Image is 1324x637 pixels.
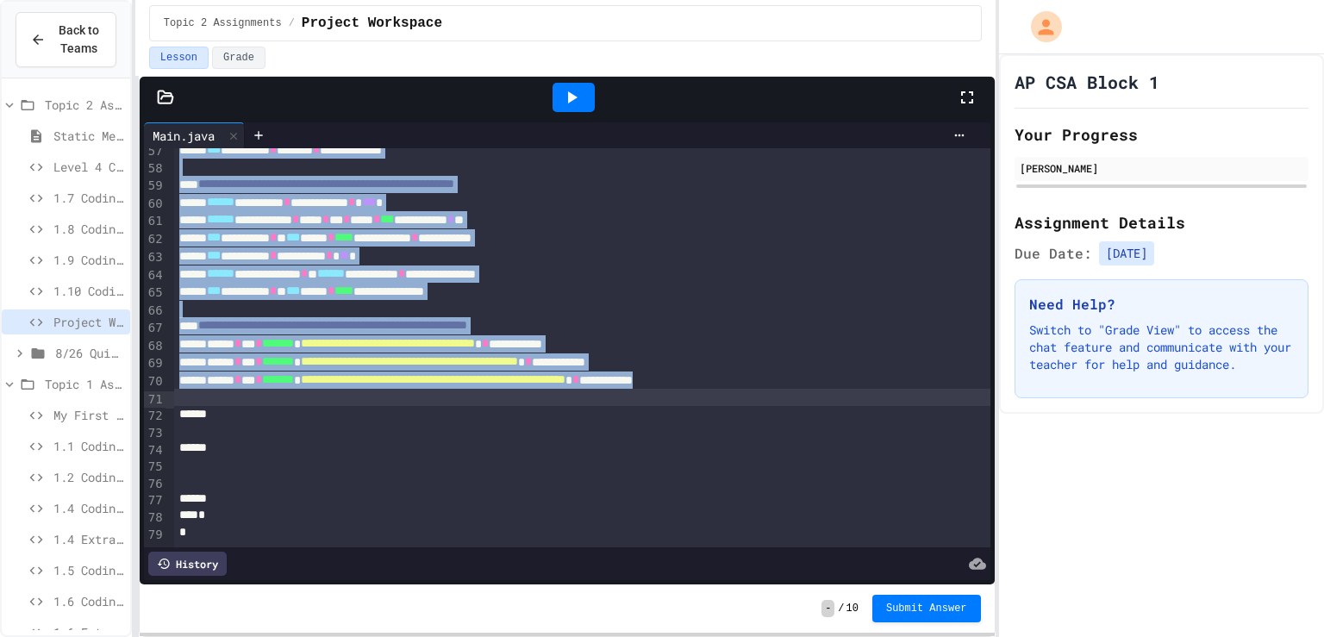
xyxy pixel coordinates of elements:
span: Topic 2 Assignments [45,96,123,114]
h2: Your Progress [1015,122,1308,147]
span: Project Workspace [53,313,123,331]
span: 1.8 Coding Practice [53,220,123,238]
span: 10 [846,602,859,615]
span: Submit Answer [886,602,967,615]
span: 1.2 Coding Practice [53,468,123,486]
span: - [821,600,834,617]
div: [PERSON_NAME] [1020,160,1303,176]
span: 1.5 Coding Practice [53,561,123,579]
div: 64 [144,267,165,285]
div: 77 [144,492,165,509]
span: Due Date: [1015,243,1092,264]
div: 79 [144,527,165,544]
span: Static Method Demo [53,127,123,145]
p: Switch to "Grade View" to access the chat feature and communicate with your teacher for help and ... [1029,322,1294,373]
div: 60 [144,196,165,214]
button: Lesson [149,47,209,69]
span: 8/26 Quiz Review [55,344,123,362]
span: Level 4 Coding Challenge [53,158,123,176]
span: 1.9 Coding Practice [53,251,123,269]
div: 63 [144,249,165,267]
span: / [289,16,295,30]
h2: Assignment Details [1015,210,1308,234]
h3: Need Help? [1029,294,1294,315]
div: Main.java [144,127,223,145]
span: My First Program [53,406,123,424]
div: 57 [144,143,165,161]
span: Back to Teams [56,22,102,58]
button: Grade [212,47,265,69]
div: 75 [144,459,165,476]
h1: AP CSA Block 1 [1015,70,1159,94]
span: 1.10 Coding Practice [53,282,123,300]
div: History [148,552,227,576]
div: 65 [144,284,165,303]
span: 1.6 Coding Practice [53,592,123,610]
button: Submit Answer [872,595,981,622]
div: Main.java [144,122,245,148]
span: 1.4 Coding Practice [53,499,123,517]
span: 1.1 Coding Practice [53,437,123,455]
div: 73 [144,425,165,442]
div: 71 [144,391,165,409]
span: Topic 2 Assignments [164,16,282,30]
div: 69 [144,355,165,373]
div: My Account [1013,7,1066,47]
span: Topic 1 Assignments [45,375,123,393]
span: / [838,602,844,615]
button: Back to Teams [16,12,116,67]
div: 61 [144,213,165,231]
span: 1.7 Coding Practice [53,189,123,207]
div: 76 [144,476,165,493]
div: 66 [144,303,165,320]
span: Project Workspace [302,13,442,34]
div: 58 [144,160,165,178]
div: 59 [144,178,165,196]
span: 1.4 Extra Challenge Problem [53,530,123,548]
div: 74 [144,442,165,459]
div: 67 [144,320,165,338]
div: 72 [144,408,165,425]
div: 78 [144,509,165,527]
div: 68 [144,338,165,356]
span: [DATE] [1099,241,1154,265]
div: 62 [144,231,165,249]
div: 70 [144,373,165,391]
